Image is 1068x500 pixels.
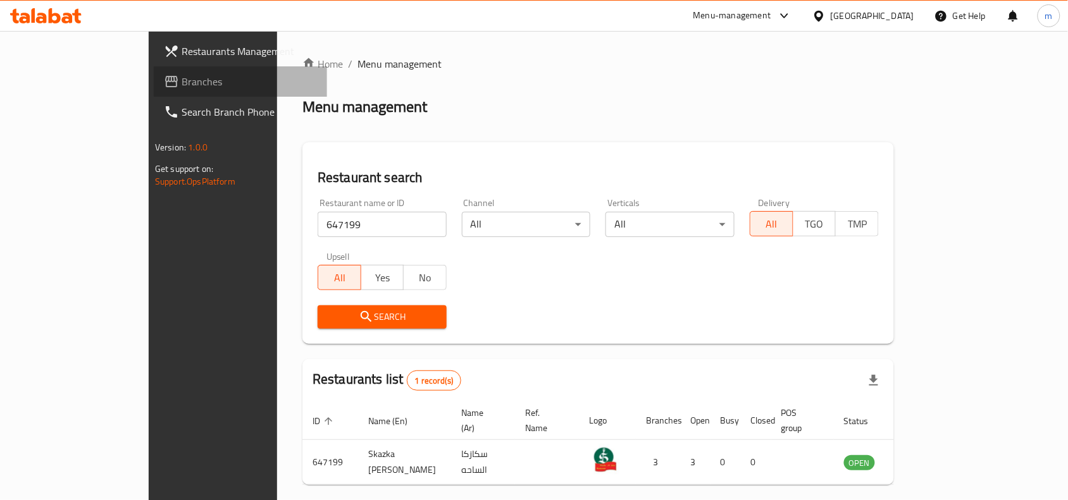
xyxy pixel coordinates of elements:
span: TMP [841,215,874,233]
span: Yes [366,269,399,287]
span: Search Branch Phone [182,104,317,119]
span: Get support on: [155,161,213,177]
a: Branches [154,66,327,97]
table: enhanced table [302,401,944,485]
input: Search for restaurant name or ID.. [318,212,447,237]
div: OPEN [844,455,875,470]
span: Status [844,413,885,429]
div: All [462,212,591,237]
span: m [1045,9,1053,23]
button: TGO [793,211,836,236]
button: Search [318,305,447,329]
div: Export file [859,365,889,396]
label: Delivery [759,198,790,207]
td: 647199 [302,440,358,485]
td: 3 [636,440,680,485]
span: All [755,215,788,233]
span: TGO [798,215,831,233]
button: No [403,265,447,290]
td: سكازكا الساحه [451,440,515,485]
span: No [409,269,442,287]
button: TMP [835,211,879,236]
td: 3 [680,440,711,485]
span: Restaurants Management [182,44,317,59]
a: Search Branch Phone [154,97,327,127]
span: Name (Ar) [461,405,500,436]
span: POS group [781,405,819,436]
a: Support.OpsPlatform [155,173,235,190]
h2: Menu management [302,97,427,117]
div: All [605,212,735,237]
span: Name (En) [368,413,424,429]
a: Restaurants Management [154,36,327,66]
img: Skazka Al Saha [589,444,621,475]
h2: Restaurants list [313,370,461,391]
th: Logo [579,401,636,440]
span: Search [328,309,437,325]
button: All [750,211,793,236]
td: Skazka [PERSON_NAME] [358,440,451,485]
th: Open [680,401,711,440]
span: 1.0.0 [188,139,208,155]
div: Total records count [407,370,462,391]
button: All [318,265,361,290]
th: Closed [741,401,771,440]
th: Busy [711,401,741,440]
button: Yes [361,265,404,290]
span: Version: [155,139,186,155]
span: Menu management [357,56,442,71]
span: OPEN [844,456,875,470]
li: / [348,56,352,71]
div: [GEOGRAPHIC_DATA] [831,9,914,23]
span: Ref. Name [525,405,564,436]
th: Branches [636,401,680,440]
nav: breadcrumb [302,56,894,71]
span: Branches [182,74,317,89]
td: 0 [711,440,741,485]
div: Menu-management [693,8,771,23]
td: 0 [741,440,771,485]
span: ID [313,413,337,429]
h2: Restaurant search [318,168,879,187]
span: All [323,269,356,287]
span: 1 record(s) [407,375,461,387]
label: Upsell [326,252,350,261]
